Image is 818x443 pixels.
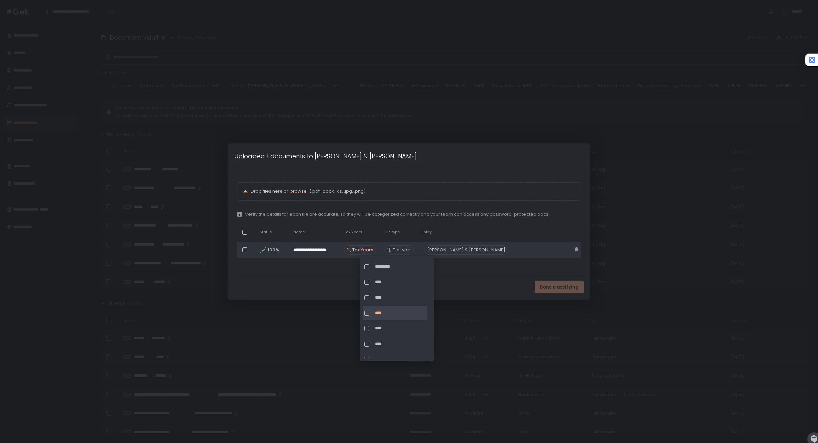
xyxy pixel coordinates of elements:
div: [PERSON_NAME] & [PERSON_NAME] [424,245,508,255]
span: Name [293,230,305,235]
p: Drop files here or [251,188,576,194]
span: Tax Years [352,247,373,253]
button: browse [290,188,307,194]
span: (.pdf, .docx, .xls, .jpg, .png) [308,188,366,194]
span: 100% [268,247,278,253]
span: Entity [422,230,432,235]
span: File type [393,247,411,253]
span: Status [260,230,272,235]
span: File type [384,230,400,235]
span: browse [290,188,307,194]
span: Tax Years [344,230,362,235]
span: Verify the details for each file are accurate, so they will be categorized correctly and your tea... [245,211,549,217]
h1: Uploaded 1 documents to [PERSON_NAME] & [PERSON_NAME] [234,151,417,161]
